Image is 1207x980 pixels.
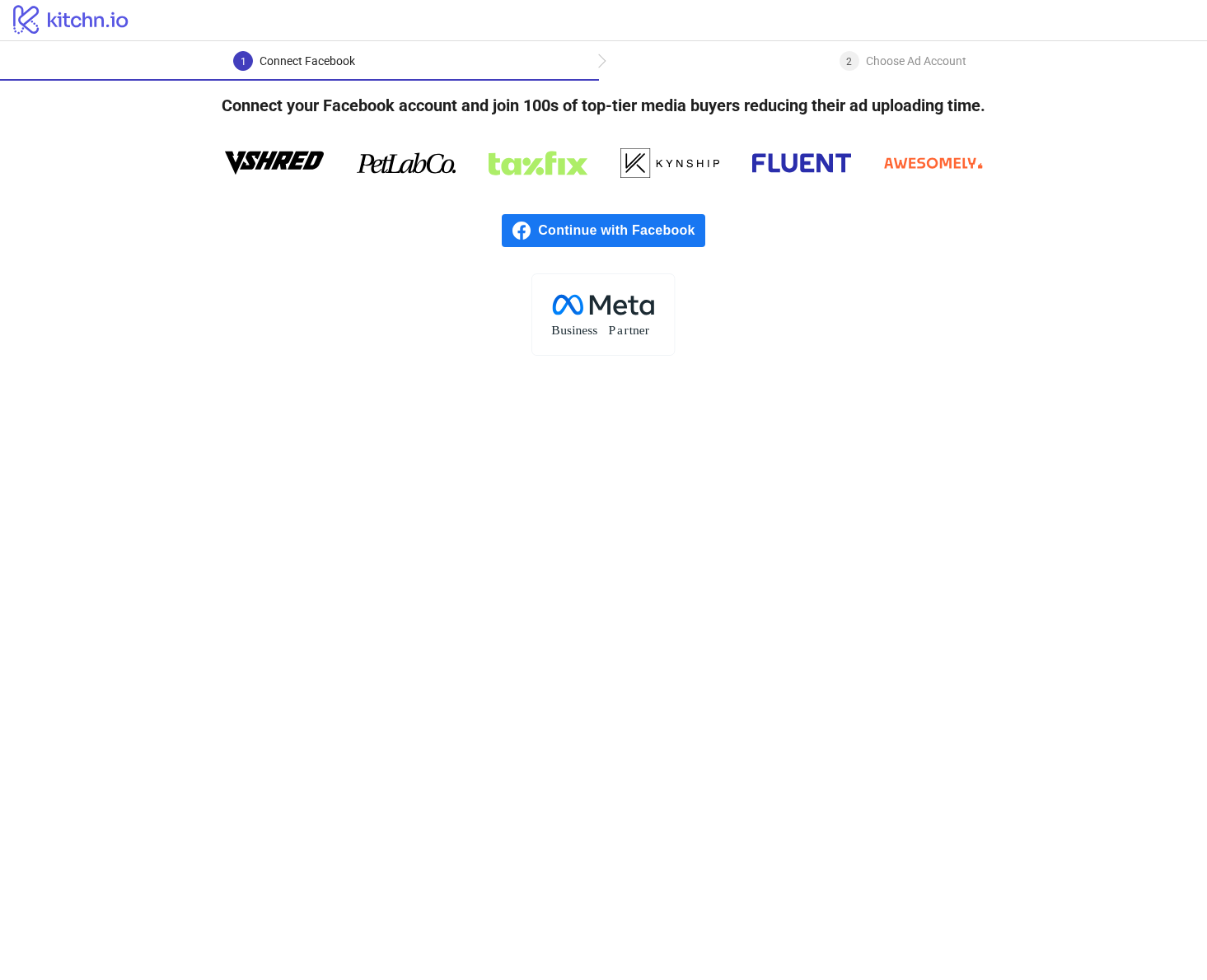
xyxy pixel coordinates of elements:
tspan: tner [629,323,650,337]
div: Connect Facebook [260,51,355,71]
tspan: P [609,323,616,337]
div: Choose Ad Account [866,51,966,71]
tspan: a [617,323,623,337]
span: 1 [241,56,246,68]
tspan: usiness [561,323,598,337]
span: 2 [846,56,852,68]
h4: Connect your Facebook account and join 100s of top-tier media buyers reducing their ad uploading ... [195,81,1012,130]
span: Continue with Facebook [538,214,704,247]
a: Continue with Facebook [502,214,704,247]
tspan: r [625,323,629,337]
tspan: B [551,323,559,337]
